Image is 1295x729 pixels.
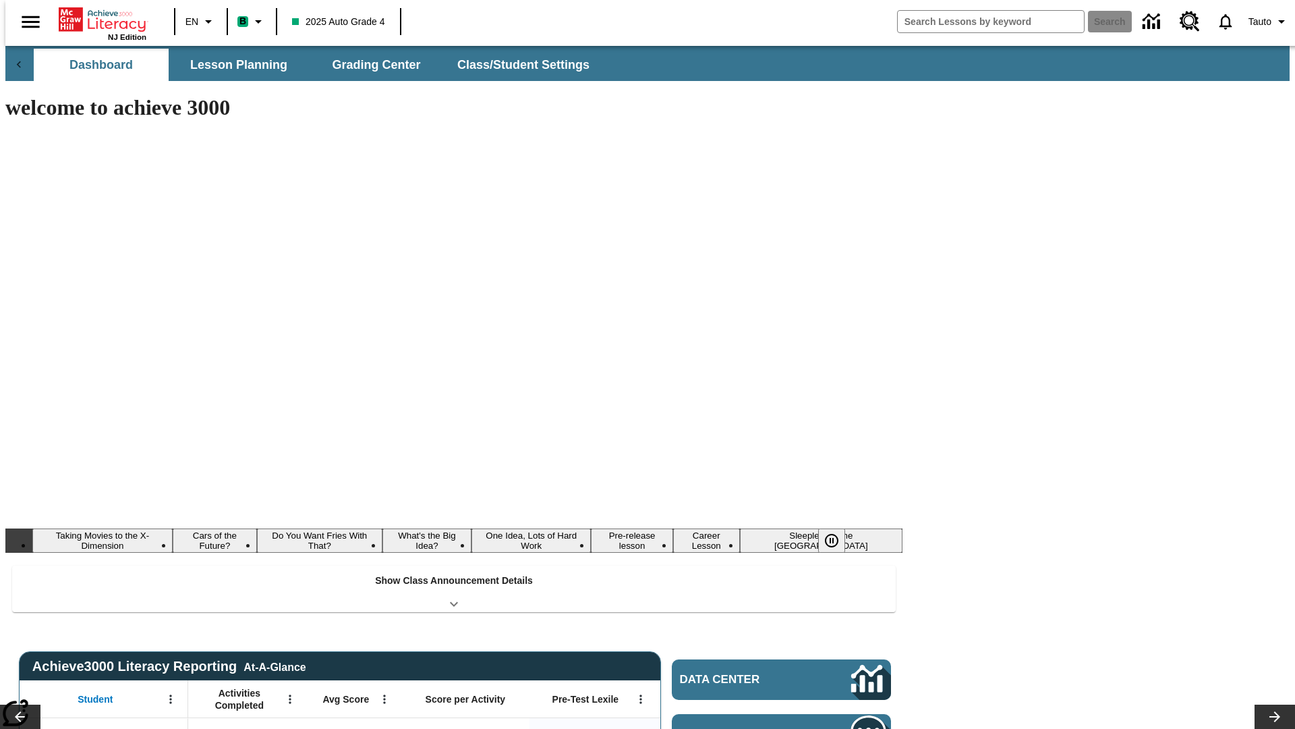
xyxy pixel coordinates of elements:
div: Home [59,5,146,41]
a: Resource Center, Will open in new tab [1172,3,1208,40]
a: Data Center [672,659,891,700]
span: Avg Score [322,693,369,705]
button: Slide 4 What's the Big Idea? [382,529,471,553]
input: search field [898,11,1084,32]
a: Data Center [1134,3,1172,40]
span: Score per Activity [426,693,506,705]
span: B [239,13,246,30]
button: Open Menu [280,689,300,709]
button: Slide 6 Pre-release lesson [591,529,672,553]
span: NJ Edition [108,33,146,41]
span: Student [78,693,113,705]
div: Show Class Announcement Details [12,566,896,612]
span: Pre-Test Lexile [552,693,619,705]
div: Pause [818,529,859,553]
h1: welcome to achieve 3000 [5,95,902,120]
button: Slide 2 Cars of the Future? [173,529,257,553]
div: SubNavbar [5,46,1290,81]
button: Boost Class color is mint green. Change class color [232,9,272,34]
button: Open Menu [161,689,181,709]
button: Lesson carousel, Next [1255,705,1295,729]
div: Previous Tabs [5,49,32,81]
span: Activities Completed [195,687,284,711]
button: Open Menu [631,689,651,709]
button: Pause [818,529,845,553]
button: Slide 3 Do You Want Fries With That? [257,529,382,553]
button: Slide 5 One Idea, Lots of Hard Work [471,529,591,553]
div: At-A-Glance [243,659,306,674]
button: Language: EN, Select a language [179,9,223,34]
button: Profile/Settings [1243,9,1295,34]
span: 2025 Auto Grade 4 [292,15,385,29]
button: Grading Center [309,49,444,81]
button: Open side menu [11,2,51,42]
a: Home [59,6,146,33]
div: SubNavbar [32,49,602,81]
p: Show Class Announcement Details [375,574,533,588]
button: Class/Student Settings [447,49,600,81]
button: Slide 8 Sleepless in the Animal Kingdom [740,529,902,553]
button: Slide 1 Taking Movies to the X-Dimension [32,529,173,553]
button: Open Menu [374,689,395,709]
span: EN [185,15,198,29]
span: Tauto [1248,15,1271,29]
a: Notifications [1208,4,1243,39]
button: Dashboard [34,49,169,81]
span: Data Center [680,673,806,686]
button: Slide 7 Career Lesson [673,529,740,553]
span: Achieve3000 Literacy Reporting [32,659,306,674]
button: Lesson Planning [171,49,306,81]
